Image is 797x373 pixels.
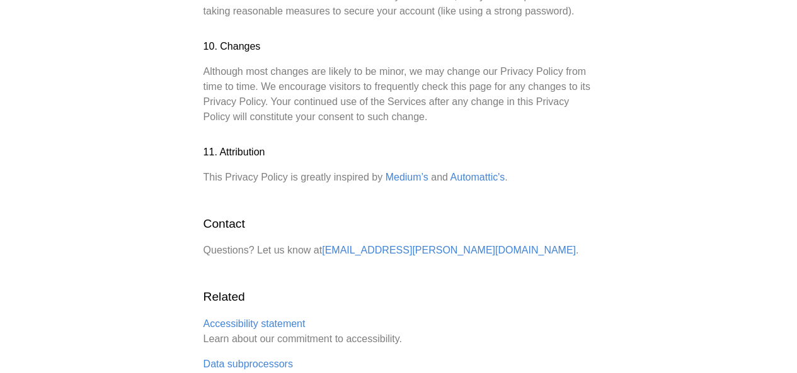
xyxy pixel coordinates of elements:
[204,170,594,185] p: This Privacy Policy is greatly inspired by and .
[204,318,306,329] a: Accessibility statement
[322,245,576,255] a: [EMAIL_ADDRESS][PERSON_NAME][DOMAIN_NAME]
[204,243,594,258] p: Questions? Let us know at .
[204,145,594,160] h3: 11. Attribution
[204,64,594,125] p: Although most changes are likely to be minor, we may change our Privacy Policy from time to time....
[450,172,505,182] a: Automattic's
[204,39,594,54] h3: 10. Changes
[204,316,594,347] p: Learn about our commitment to accessibility.
[386,172,428,182] a: Medium’s
[204,359,293,369] a: Data subprocessors
[204,215,594,233] h2: Contact
[204,288,594,306] h2: Related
